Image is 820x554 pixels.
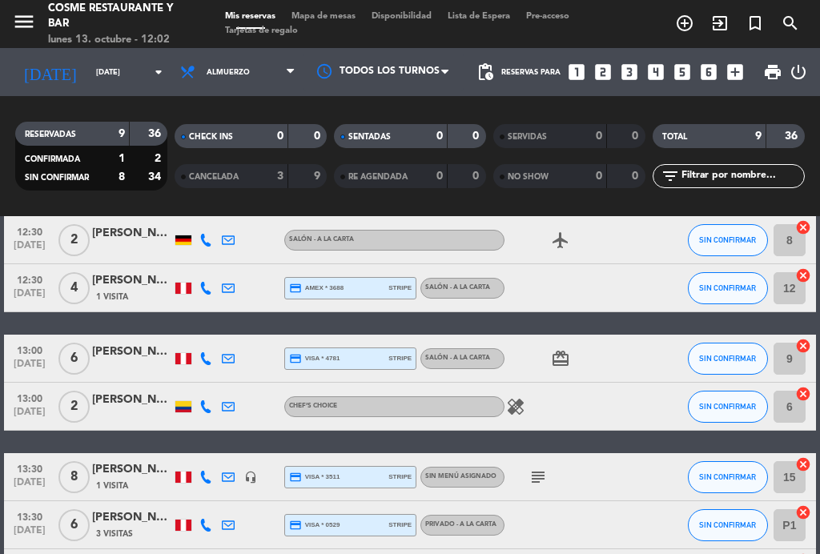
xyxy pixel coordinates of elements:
[92,460,172,479] div: [PERSON_NAME]
[58,509,90,541] span: 6
[25,174,89,182] span: SIN CONFIRMAR
[289,236,354,243] span: Salón - A la carta
[92,391,172,409] div: [PERSON_NAME]
[551,349,570,368] i: card_giftcard
[10,507,50,525] span: 13:30
[781,14,800,33] i: search
[699,520,756,529] span: SIN CONFIRMAR
[785,130,801,142] strong: 36
[10,340,50,359] span: 13:00
[425,284,490,291] span: Salón - A la carta
[698,62,719,82] i: looks_6
[472,171,482,182] strong: 0
[119,128,125,139] strong: 9
[596,171,602,182] strong: 0
[48,1,193,32] div: Cosme Restaurante y Bar
[566,62,587,82] i: looks_one
[314,130,324,142] strong: 0
[476,62,495,82] span: pending_actions
[688,272,768,304] button: SIN CONFIRMAR
[314,171,324,182] strong: 9
[10,222,50,240] span: 12:30
[289,519,302,532] i: credit_card
[518,12,577,21] span: Pre-acceso
[789,62,808,82] i: power_settings_new
[289,282,344,295] span: amex * 3688
[10,407,50,425] span: [DATE]
[472,130,482,142] strong: 0
[675,14,694,33] i: add_circle_outline
[149,62,168,82] i: arrow_drop_down
[688,509,768,541] button: SIN CONFIRMAR
[551,231,570,250] i: airplanemode_active
[593,62,613,82] i: looks_two
[364,12,440,21] span: Disponibilidad
[289,403,337,409] span: Chef’s Choice
[436,171,443,182] strong: 0
[795,338,811,354] i: cancel
[425,521,496,528] span: Privado - A la carta
[619,62,640,82] i: looks_3
[699,235,756,244] span: SIN CONFIRMAR
[388,472,412,482] span: stripe
[632,171,641,182] strong: 0
[25,155,80,163] span: CONFIRMADA
[388,353,412,363] span: stripe
[425,473,496,480] span: Sin menú asignado
[508,173,549,181] span: NO SHOW
[155,153,164,164] strong: 2
[672,62,693,82] i: looks_5
[688,224,768,256] button: SIN CONFIRMAR
[795,456,811,472] i: cancel
[189,133,233,141] span: CHECK INS
[436,130,443,142] strong: 0
[795,267,811,283] i: cancel
[661,167,680,186] i: filter_list
[58,461,90,493] span: 8
[289,471,302,484] i: credit_card
[92,271,172,290] div: [PERSON_NAME]
[348,133,391,141] span: SENTADAS
[58,272,90,304] span: 4
[738,10,773,37] span: Reserva especial
[119,171,125,183] strong: 8
[702,10,738,37] span: WALK IN
[217,12,283,21] span: Mis reservas
[217,26,306,35] span: Tarjetas de regalo
[789,48,808,96] div: LOG OUT
[795,219,811,235] i: cancel
[699,472,756,481] span: SIN CONFIRMAR
[425,355,490,361] span: Salón - A la carta
[680,167,804,185] input: Filtrar por nombre...
[529,468,548,487] i: subject
[92,343,172,361] div: [PERSON_NAME]
[501,68,561,77] span: Reservas para
[12,10,36,39] button: menu
[92,508,172,527] div: [PERSON_NAME]
[283,12,364,21] span: Mapa de mesas
[688,461,768,493] button: SIN CONFIRMAR
[25,130,76,138] span: RESERVADAS
[289,352,340,365] span: visa * 4781
[289,471,340,484] span: visa * 3511
[277,171,283,182] strong: 3
[189,173,239,181] span: CANCELADA
[10,525,50,544] span: [DATE]
[289,282,302,295] i: credit_card
[207,68,250,77] span: Almuerzo
[506,397,525,416] i: healing
[699,354,756,363] span: SIN CONFIRMAR
[755,130,762,142] strong: 9
[388,520,412,530] span: stripe
[10,270,50,288] span: 12:30
[244,471,257,484] i: headset_mic
[58,343,90,375] span: 6
[289,352,302,365] i: credit_card
[795,386,811,402] i: cancel
[596,130,602,142] strong: 0
[148,128,164,139] strong: 36
[58,224,90,256] span: 2
[10,477,50,496] span: [DATE]
[277,130,283,142] strong: 0
[10,359,50,377] span: [DATE]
